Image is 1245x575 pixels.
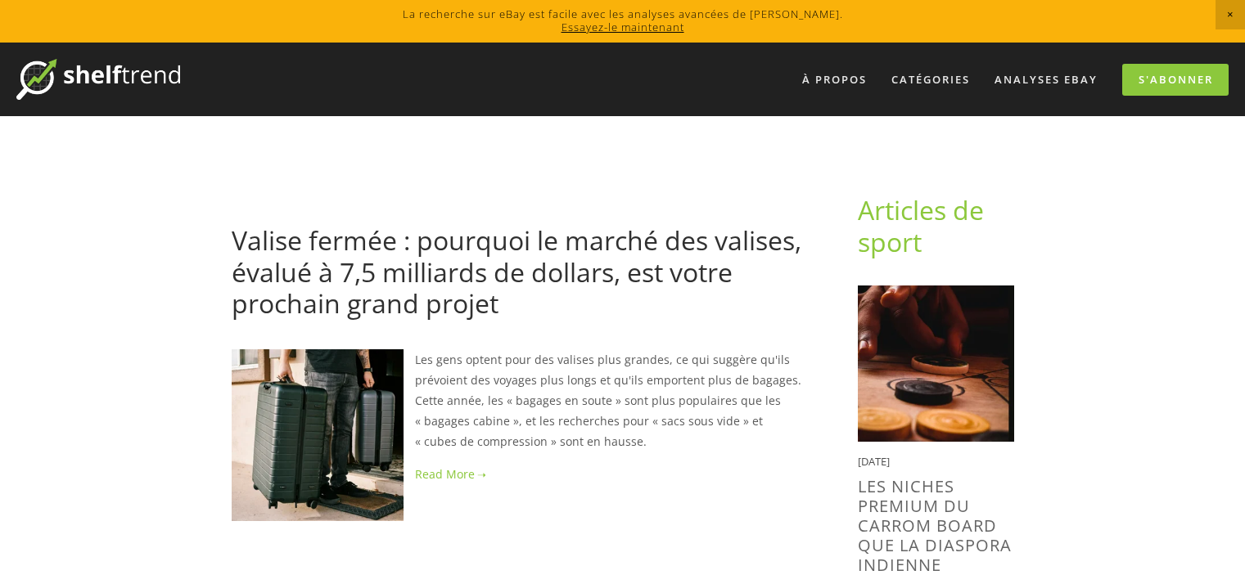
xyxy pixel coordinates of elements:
[232,222,801,321] a: Valise fermée : pourquoi le marché des valises, évalué à 7,5 milliards de dollars, est votre proc...
[1122,64,1229,96] a: S'abonner
[792,66,877,93] a: À propos
[858,285,1014,442] img: Les niches premium du Carrom Board que la diaspora indienne propulse sur les marchés américains
[1139,72,1213,87] font: S'abonner
[858,192,990,258] a: Articles de sport
[891,72,970,87] font: Catégories
[995,72,1098,87] font: Analyses eBay
[858,454,890,469] font: [DATE]
[232,197,268,213] a: [DATE]
[802,72,867,87] font: À propos
[984,66,1108,93] a: Analyses eBay
[562,20,684,34] a: Essayez-le maintenant
[415,352,805,450] font: Les gens optent pour des valises plus grandes, ce qui suggère qu'ils prévoient des voyages plus l...
[232,349,404,521] img: Valise fermée : pourquoi le marché des valises, évalué à 7,5 milliards de dollars, est votre proc...
[16,59,180,100] img: ShelfTrend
